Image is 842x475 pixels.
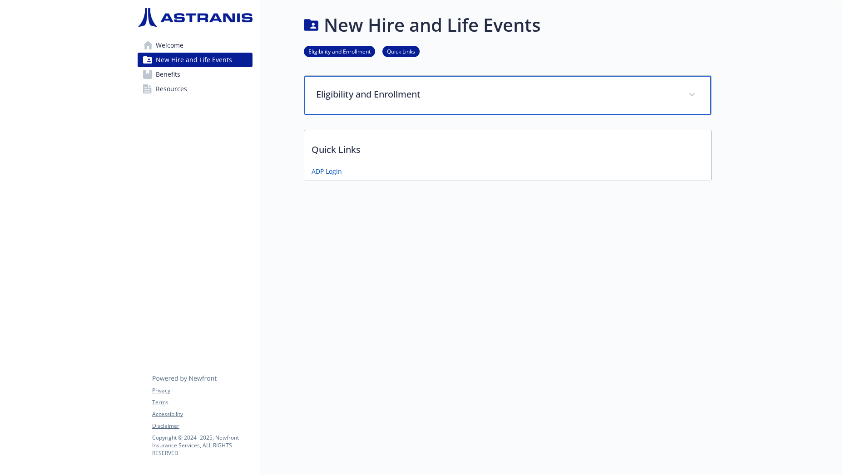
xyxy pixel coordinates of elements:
[152,398,252,406] a: Terms
[156,53,232,67] span: New Hire and Life Events
[304,47,375,55] a: Eligibility and Enrollment
[316,88,678,101] p: Eligibility and Enrollment
[156,38,183,53] span: Welcome
[324,11,540,39] h1: New Hire and Life Events
[152,422,252,430] a: Disclaimer
[152,410,252,418] a: Accessibility
[138,53,253,67] a: New Hire and Life Events
[304,130,711,164] p: Quick Links
[156,67,180,82] span: Benefits
[382,47,420,55] a: Quick Links
[152,387,252,395] a: Privacy
[156,82,187,96] span: Resources
[152,434,252,457] p: Copyright © 2024 - 2025 , Newfront Insurance Services, ALL RIGHTS RESERVED
[138,38,253,53] a: Welcome
[138,67,253,82] a: Benefits
[304,76,711,115] div: Eligibility and Enrollment
[312,166,342,176] a: ADP Login
[138,82,253,96] a: Resources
